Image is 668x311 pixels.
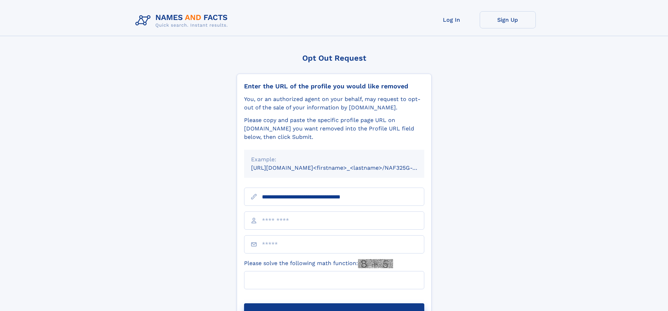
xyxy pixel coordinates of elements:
div: Please copy and paste the specific profile page URL on [DOMAIN_NAME] you want removed into the Pr... [244,116,424,141]
label: Please solve the following math function: [244,259,393,268]
a: Sign Up [480,11,536,28]
a: Log In [424,11,480,28]
div: Enter the URL of the profile you would like removed [244,82,424,90]
img: Logo Names and Facts [133,11,234,30]
div: You, or an authorized agent on your behalf, may request to opt-out of the sale of your informatio... [244,95,424,112]
div: Opt Out Request [237,54,432,62]
div: Example: [251,155,417,164]
small: [URL][DOMAIN_NAME]<firstname>_<lastname>/NAF325G-xxxxxxxx [251,164,438,171]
